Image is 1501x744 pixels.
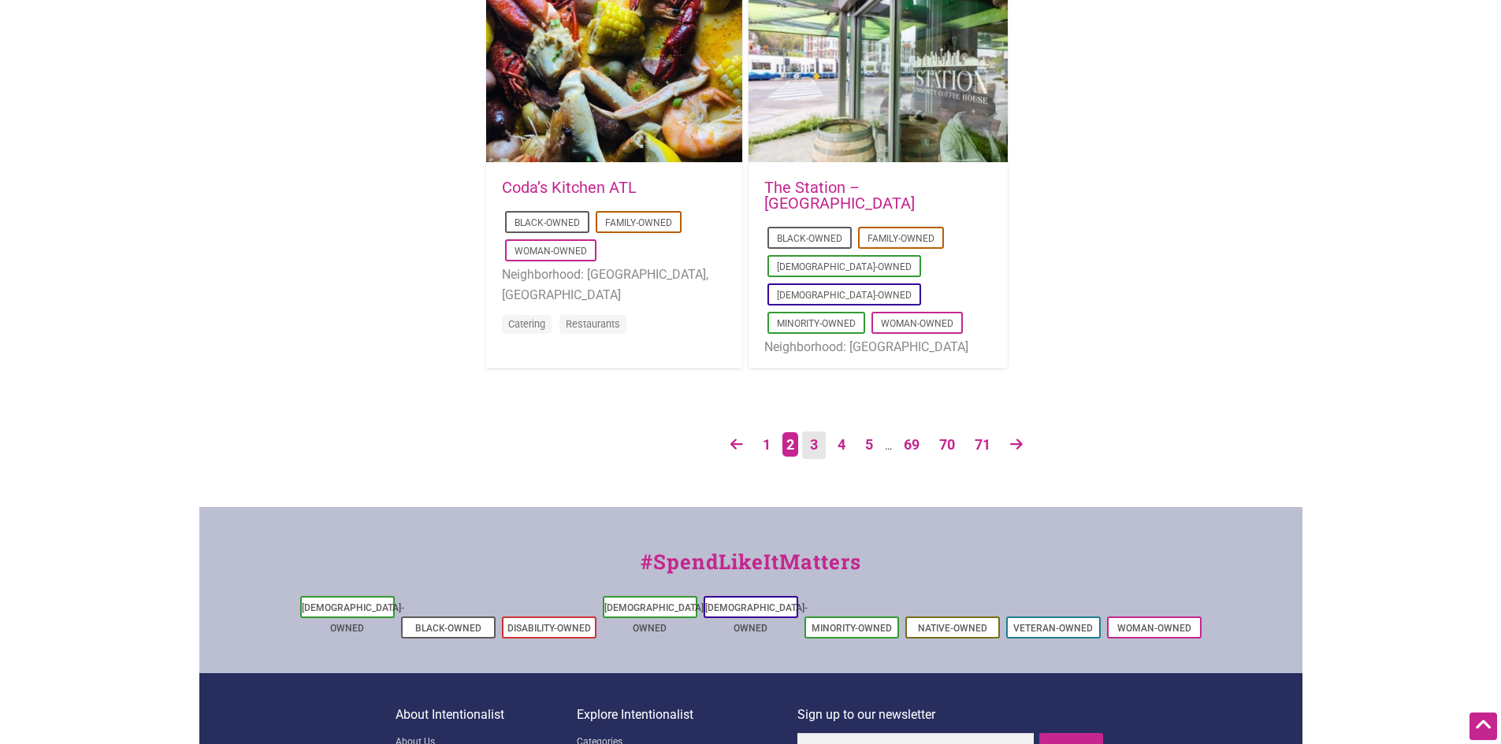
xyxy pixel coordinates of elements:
[605,217,672,228] a: Family-Owned
[1013,623,1093,634] a: Veteran-Owned
[777,318,856,329] a: Minority-Owned
[782,432,798,457] span: Page 2
[415,623,481,634] a: Black-Owned
[896,431,927,459] a: Page 69
[755,431,778,459] a: Page 1
[777,233,842,244] a: Black-Owned
[885,439,892,452] span: …
[502,265,726,305] li: Neighborhood: [GEOGRAPHIC_DATA], [GEOGRAPHIC_DATA]
[566,318,620,330] a: Restaurants
[199,546,1302,593] div: #SpendLikeItMatters
[507,623,591,634] a: Disability-Owned
[802,431,826,459] a: Page 3
[515,217,580,228] a: Black-Owned
[705,602,808,634] a: [DEMOGRAPHIC_DATA]-Owned
[1469,713,1497,740] div: Scroll Back to Top
[302,602,404,634] a: [DEMOGRAPHIC_DATA]-Owned
[967,431,998,459] a: Page 71
[508,318,545,330] a: Catering
[830,431,853,459] a: Page 4
[881,318,953,329] a: Woman-Owned
[764,178,915,213] a: The Station – [GEOGRAPHIC_DATA]
[857,431,881,459] a: Page 5
[515,246,587,257] a: Woman-Owned
[1117,623,1191,634] a: Woman-Owned
[868,233,934,244] a: Family-Owned
[797,705,1105,725] p: Sign up to our newsletter
[502,178,637,197] a: Coda’s Kitchen ATL
[604,602,707,634] a: [DEMOGRAPHIC_DATA]-Owned
[577,705,797,725] p: Explore Intentionalist
[777,290,912,301] a: [DEMOGRAPHIC_DATA]-Owned
[764,337,992,357] li: Neighborhood: [GEOGRAPHIC_DATA]
[812,623,892,634] a: Minority-Owned
[918,623,987,634] a: Native-Owned
[777,261,912,272] a: [DEMOGRAPHIC_DATA]-Owned
[931,431,963,459] a: Page 70
[396,705,577,725] p: About Intentionalist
